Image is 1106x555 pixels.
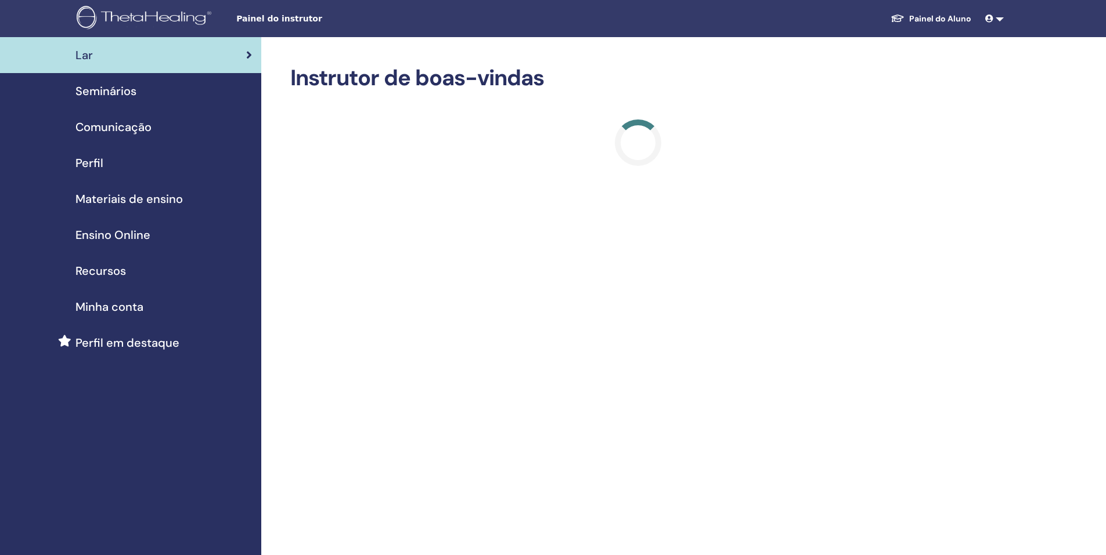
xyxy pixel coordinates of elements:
[77,6,215,32] img: logo.png
[75,190,183,208] span: Materiais de ensino
[75,82,136,100] span: Seminários
[891,13,905,23] img: graduation-cap-white.svg
[75,298,143,315] span: Minha conta
[75,226,150,244] span: Ensino Online
[236,13,410,25] span: Painel do instrutor
[75,262,126,280] span: Recursos
[881,8,981,30] a: Painel do Aluno
[75,46,93,64] span: Lar
[290,65,986,92] h2: Instrutor de boas-vindas
[75,154,103,172] span: Perfil
[75,334,179,351] span: Perfil em destaque
[75,118,152,136] span: Comunicação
